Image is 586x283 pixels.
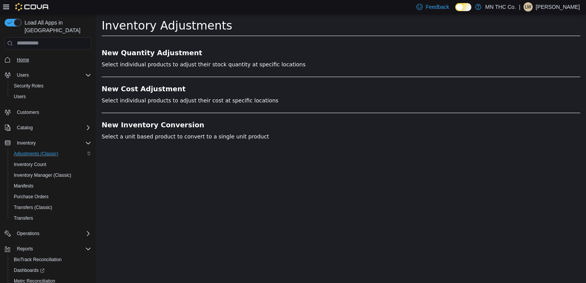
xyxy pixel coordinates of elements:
[17,125,33,131] span: Catalog
[8,170,94,181] button: Inventory Manager (Classic)
[11,181,36,191] a: Manifests
[14,161,46,168] span: Inventory Count
[11,149,91,158] span: Adjustments (Classic)
[11,266,91,275] span: Dashboards
[2,54,94,65] button: Home
[21,19,91,34] span: Load All Apps in [GEOGRAPHIC_DATA]
[6,35,484,43] a: New Quantity Adjustment
[14,138,39,148] button: Inventory
[14,244,36,253] button: Reports
[14,108,42,117] a: Customers
[11,203,91,212] span: Transfers (Classic)
[14,229,91,238] span: Operations
[15,3,49,11] img: Cova
[11,255,65,264] a: BioTrack Reconciliation
[14,229,43,238] button: Operations
[17,109,39,115] span: Customers
[11,171,74,180] a: Inventory Manager (Classic)
[6,71,484,79] a: New Cost Adjustment
[2,122,94,133] button: Catalog
[14,83,43,89] span: Security Roles
[14,257,62,263] span: BioTrack Reconciliation
[8,265,94,276] a: Dashboards
[6,107,484,115] a: New Inventory Conversion
[11,192,52,201] a: Purchase Orders
[6,118,484,127] p: Select a unit based product to convert to a single unit product
[8,202,94,213] button: Transfers (Classic)
[536,2,580,12] p: [PERSON_NAME]
[17,57,29,63] span: Home
[525,2,531,12] span: LW
[8,159,94,170] button: Inventory Count
[485,2,516,12] p: MN THC Co.
[11,81,91,90] span: Security Roles
[11,214,36,223] a: Transfers
[11,160,91,169] span: Inventory Count
[11,92,29,101] a: Users
[519,2,520,12] p: |
[17,246,33,252] span: Reports
[8,191,94,202] button: Purchase Orders
[14,107,91,117] span: Customers
[455,3,471,11] input: Dark Mode
[6,82,484,90] p: Select individual products to adjust their cost at specific locations
[11,160,49,169] a: Inventory Count
[8,181,94,191] button: Manifests
[523,2,533,12] div: Leah Williamette
[2,228,94,239] button: Operations
[11,171,91,180] span: Inventory Manager (Classic)
[8,81,94,91] button: Security Roles
[8,254,94,265] button: BioTrack Reconciliation
[14,215,33,221] span: Transfers
[2,244,94,254] button: Reports
[2,70,94,81] button: Users
[14,123,91,132] span: Catalog
[14,71,91,80] span: Users
[2,138,94,148] button: Inventory
[11,203,55,212] a: Transfers (Classic)
[11,92,91,101] span: Users
[17,140,36,146] span: Inventory
[11,81,46,90] a: Security Roles
[426,3,449,11] span: Feedback
[14,71,32,80] button: Users
[455,11,456,12] span: Dark Mode
[14,55,32,64] a: Home
[11,255,91,264] span: BioTrack Reconciliation
[14,194,49,200] span: Purchase Orders
[6,5,137,18] span: Inventory Adjustments
[11,149,61,158] a: Adjustments (Classic)
[11,214,91,223] span: Transfers
[17,72,29,78] span: Users
[14,204,52,211] span: Transfers (Classic)
[14,94,26,100] span: Users
[8,213,94,224] button: Transfers
[14,172,71,178] span: Inventory Manager (Classic)
[8,91,94,102] button: Users
[11,181,91,191] span: Manifests
[17,230,40,237] span: Operations
[14,151,58,157] span: Adjustments (Classic)
[11,192,91,201] span: Purchase Orders
[8,148,94,159] button: Adjustments (Classic)
[14,244,91,253] span: Reports
[14,55,91,64] span: Home
[2,107,94,118] button: Customers
[11,266,48,275] a: Dashboards
[14,267,44,273] span: Dashboards
[14,183,33,189] span: Manifests
[6,46,484,54] p: Select individual products to adjust their stock quantity at specific locations
[14,123,36,132] button: Catalog
[14,138,91,148] span: Inventory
